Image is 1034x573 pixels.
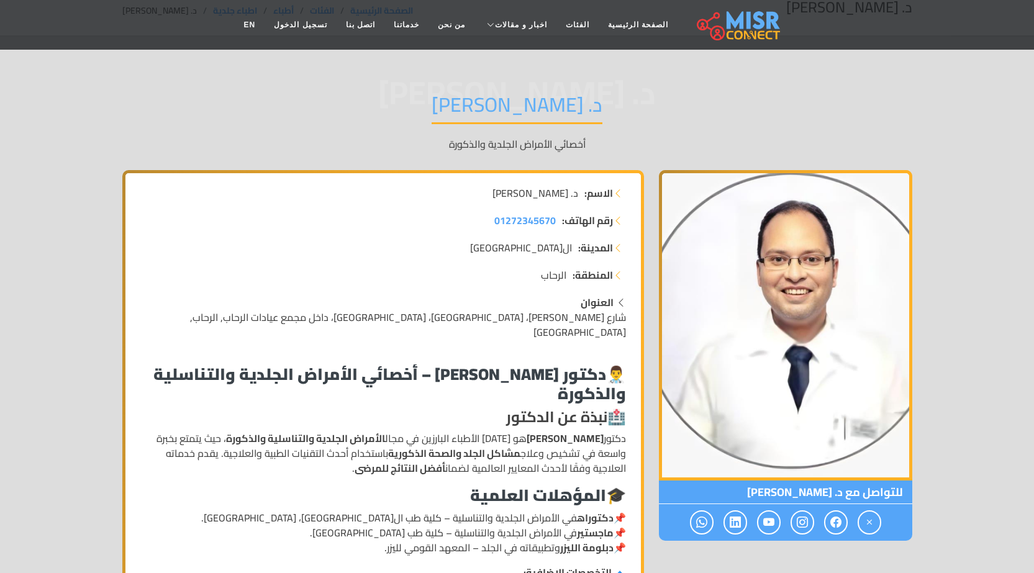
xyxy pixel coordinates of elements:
a: الصفحة الرئيسية [599,13,678,37]
strong: العنوان [581,293,614,312]
strong: الأمراض الجلدية والتناسلية والذكورة [226,429,385,448]
p: 📌 في الأمراض الجلدية والتناسلية – كلية طب ال[GEOGRAPHIC_DATA]، [GEOGRAPHIC_DATA]. 📌 في الأمراض ال... [140,510,626,555]
strong: أفضل النتائج للمرضى [355,459,445,477]
a: EN [235,13,265,37]
a: الفئات [556,13,599,37]
span: ال[GEOGRAPHIC_DATA] [470,240,572,255]
a: من نحن [429,13,474,37]
strong: [PERSON_NAME] [527,429,604,448]
strong: الاسم: [584,186,613,201]
strong: المنطقة: [573,268,613,282]
strong: دكتور [PERSON_NAME] – أخصائي الأمراض الجلدية والتناسلية والذكورة [153,359,626,408]
h3: 👨‍⚕️ [140,364,626,403]
span: الرحاب [541,268,566,282]
strong: نبذة عن الدكتور [506,403,607,431]
a: تسجيل الدخول [265,13,336,37]
h4: 🏥 [140,408,626,426]
h3: 🎓 [140,485,626,505]
p: أخصائي الأمراض الجلدية والذكورة [122,137,912,151]
span: د. [PERSON_NAME] [492,186,578,201]
a: اخبار و مقالات [474,13,556,37]
strong: المؤهلات العلمية [470,480,606,510]
span: شارع [PERSON_NAME]، [GEOGRAPHIC_DATA]، [GEOGRAPHIC_DATA]، داخل مجمع عيادات الرحاب, الرحاب, [GEOGR... [190,308,626,341]
p: دكتور هو [DATE] الأطباء البارزين في مجال ، حيث يتمتع بخبرة واسعة في تشخيص وعلاج باستخدام أحدث الت... [140,431,626,476]
span: اخبار و مقالات [495,19,547,30]
a: 01272345670 [494,213,556,228]
strong: دكتوراه [577,508,614,527]
strong: رقم الهاتف: [562,213,613,228]
span: 01272345670 [494,211,556,230]
strong: مشاكل الجلد والصحة الذكورية [388,444,520,462]
span: للتواصل مع د. [PERSON_NAME] [659,481,912,504]
img: د. محمد العقاد [659,170,912,481]
strong: المدينة: [578,240,613,255]
img: main.misr_connect [697,9,780,40]
h1: د. [PERSON_NAME] [432,92,602,124]
a: اتصل بنا [337,13,384,37]
strong: ماجستير [577,523,614,542]
a: خدماتنا [384,13,429,37]
strong: دبلومة الليزر [560,538,614,557]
